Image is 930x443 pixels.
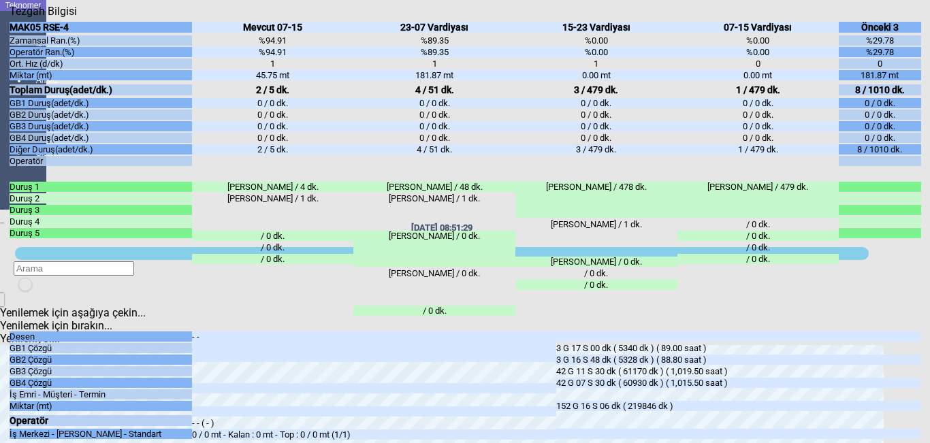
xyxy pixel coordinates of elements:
[677,110,839,120] div: 0 / 0 dk.
[839,59,920,69] div: 0
[10,22,192,33] div: MAK05 RSE-4
[192,133,354,143] div: 0 / 0 dk.
[192,429,556,440] div: 0 / 0 mt - Kalan : 0 mt - Top : 0 / 0 mt (1/1)
[353,121,515,131] div: 0 / 0 dk.
[353,22,515,33] div: 23-07 Vardiyası
[353,182,515,192] div: [PERSON_NAME] / 48 dk.
[839,47,920,57] div: %29.78
[10,144,192,154] div: Diğer Duruş(adet/dk.)
[515,219,677,255] div: [PERSON_NAME] / 1 dk.
[192,193,354,229] div: [PERSON_NAME] / 1 dk.
[10,355,192,365] div: GB2 Çözgü
[192,418,556,428] div: - - ( - )
[556,378,920,388] div: 42 G 07 S 30 dk ( 60930 dk ) ( 1,015.50 saat )
[10,366,192,376] div: GB3 Çözgü
[10,133,192,143] div: GB4 Duruş(adet/dk.)
[515,47,677,57] div: %0.00
[839,84,920,95] div: 8 / 1010 dk.
[10,429,192,439] div: İş Merkezi - [PERSON_NAME] - Standart
[515,133,677,143] div: 0 / 0 dk.
[10,378,192,388] div: GB4 Çözgü
[677,22,839,33] div: 07-15 Vardiyası
[353,231,515,267] div: [PERSON_NAME] / 0 dk.
[192,231,354,241] div: / 0 dk.
[515,144,677,154] div: 3 / 479 dk.
[677,242,839,252] div: / 0 dk.
[839,98,920,108] div: 0 / 0 dk.
[677,70,839,80] div: 0.00 mt
[192,242,354,252] div: / 0 dk.
[515,280,677,290] div: / 0 dk.
[353,144,515,154] div: 4 / 51 dk.
[353,110,515,120] div: 0 / 0 dk.
[556,401,920,411] div: 152 G 16 S 06 dk ( 219846 dk )
[677,254,839,264] div: / 0 dk.
[10,5,82,18] div: Tezgah Bilgisi
[10,84,192,95] div: Toplam Duruş(adet/dk.)
[192,35,354,46] div: %94.91
[192,331,556,362] div: - -
[839,133,920,143] div: 0 / 0 dk.
[10,343,192,353] div: GB1 Çözgü
[10,205,192,215] div: Duruş 3
[10,401,192,411] div: Miktar (mt)
[677,182,839,218] div: [PERSON_NAME] / 479 dk.
[353,193,515,229] div: [PERSON_NAME] / 1 dk.
[515,70,677,80] div: 0.00 mt
[192,110,354,120] div: 0 / 0 dk.
[10,156,192,166] div: Operatör
[10,193,192,203] div: Duruş 2
[839,121,920,131] div: 0 / 0 dk.
[515,121,677,131] div: 0 / 0 dk.
[10,415,192,426] div: Operatör
[10,110,192,120] div: GB2 Duruş(adet/dk.)
[556,343,920,353] div: 3 G 17 S 00 dk ( 5340 dk ) ( 89.00 saat )
[515,84,677,95] div: 3 / 479 dk.
[515,110,677,120] div: 0 / 0 dk.
[10,59,192,69] div: Ort. Hız (d/dk)
[192,84,354,95] div: 2 / 5 dk.
[353,35,515,46] div: %89.35
[677,121,839,131] div: 0 / 0 dk.
[839,110,920,120] div: 0 / 0 dk.
[10,216,192,227] div: Duruş 4
[353,306,515,316] div: / 0 dk.
[677,84,839,95] div: 1 / 479 dk.
[515,257,677,267] div: [PERSON_NAME] / 0 dk.
[192,121,354,131] div: 0 / 0 dk.
[839,70,920,80] div: 181.87 mt
[192,47,354,57] div: %94.91
[353,70,515,80] div: 181.87 mt
[556,355,920,365] div: 3 G 16 S 48 dk ( 5328 dk ) ( 88.80 saat )
[515,98,677,108] div: 0 / 0 dk.
[353,133,515,143] div: 0 / 0 dk.
[677,35,839,46] div: %0.00
[677,219,839,229] div: / 0 dk.
[192,22,354,33] div: Mevcut 07-15
[353,47,515,57] div: %89.35
[515,268,677,278] div: / 0 dk.
[10,98,192,108] div: GB1 Duruş(adet/dk.)
[10,228,192,238] div: Duruş 5
[515,59,677,69] div: 1
[353,98,515,108] div: 0 / 0 dk.
[677,98,839,108] div: 0 / 0 dk.
[556,366,920,376] div: 42 G 11 S 30 dk ( 61170 dk ) ( 1,019.50 saat )
[677,231,839,241] div: / 0 dk.
[192,70,354,80] div: 45.75 mt
[839,35,920,46] div: %29.78
[839,22,920,33] div: Önceki 3
[515,35,677,46] div: %0.00
[192,254,354,264] div: / 0 dk.
[192,59,354,69] div: 1
[677,59,839,69] div: 0
[192,98,354,108] div: 0 / 0 dk.
[10,35,192,46] div: Zamansal Ran.(%)
[677,144,839,154] div: 1 / 479 dk.
[10,47,192,57] div: Operatör Ran.(%)
[10,182,192,192] div: Duruş 1
[677,47,839,57] div: %0.00
[192,144,354,154] div: 2 / 5 dk.
[839,144,920,154] div: 8 / 1010 dk.
[10,389,192,399] div: İş Emri - Müşteri - Termin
